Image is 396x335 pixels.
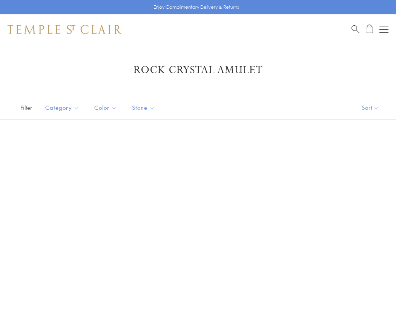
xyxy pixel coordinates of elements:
[351,25,359,34] a: Search
[89,99,123,116] button: Color
[126,99,161,116] button: Stone
[379,25,388,34] button: Open navigation
[345,96,396,119] button: Show sort by
[128,103,161,112] span: Stone
[40,99,85,116] button: Category
[366,25,373,34] a: Open Shopping Bag
[8,25,121,34] img: Temple St. Clair
[91,103,123,112] span: Color
[153,3,239,11] p: Enjoy Complimentary Delivery & Returns
[41,103,85,112] span: Category
[19,63,377,77] h1: Rock Crystal Amulet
